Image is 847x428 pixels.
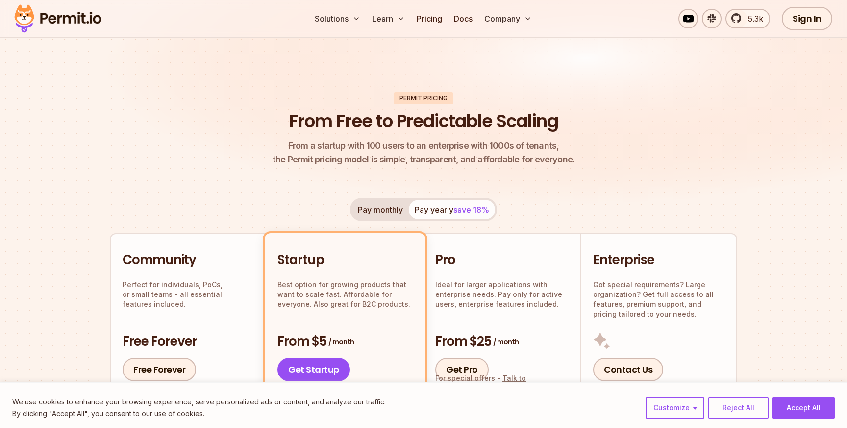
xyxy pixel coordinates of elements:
[273,139,574,153] span: From a startup with 100 users to an enterprise with 1000s of tenants,
[277,333,413,350] h3: From $5
[435,280,569,309] p: Ideal for larger applications with enterprise needs. Pay only for active users, enterprise featur...
[435,252,569,268] h2: Pro
[480,9,536,28] button: Company
[772,397,835,419] button: Accept All
[123,358,196,381] a: Free Forever
[593,358,663,381] a: Contact Us
[123,280,255,309] p: Perfect for individuals, PoCs, or small teams - all essential features included.
[123,252,255,268] h2: Community
[352,200,409,219] button: Pay monthly
[394,92,453,104] div: Permit Pricing
[493,337,519,347] span: / month
[725,9,770,28] a: 5.3k
[10,2,106,35] img: Permit logo
[277,280,413,309] p: Best option for growing products that want to scale fast. Affordable for everyone. Also great for...
[593,252,724,268] h2: Enterprise
[435,333,569,350] h3: From $25
[311,9,364,28] button: Solutions
[782,7,832,30] a: Sign In
[273,139,574,166] p: the Permit pricing model is simple, transparent, and affordable for everyone.
[277,358,350,381] a: Get Startup
[708,397,769,419] button: Reject All
[277,252,413,268] h2: Startup
[289,110,558,133] h1: From Free to Predictable Scaling
[123,333,255,350] h3: Free Forever
[328,337,354,347] span: / month
[12,408,386,420] p: By clicking "Accept All", you consent to our use of cookies.
[413,9,446,28] a: Pricing
[435,358,489,381] a: Get Pro
[368,9,409,28] button: Learn
[646,397,704,419] button: Customize
[435,374,569,393] div: For special offers -
[593,280,724,319] p: Got special requirements? Large organization? Get full access to all features, premium support, a...
[450,9,476,28] a: Docs
[12,396,386,408] p: We use cookies to enhance your browsing experience, serve personalized ads or content, and analyz...
[742,13,763,25] span: 5.3k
